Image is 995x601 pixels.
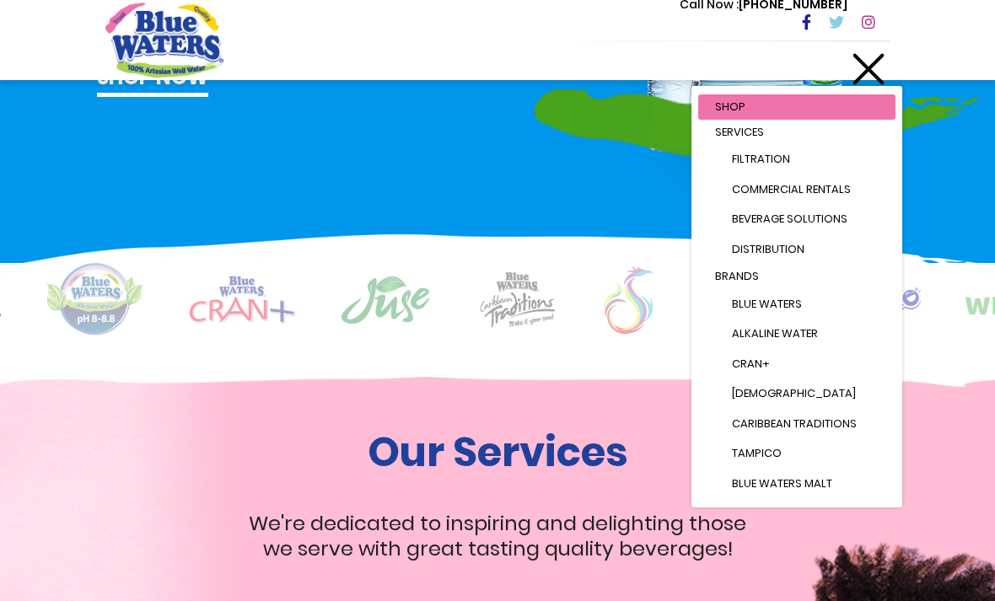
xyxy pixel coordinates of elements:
[105,3,223,77] a: store logo
[232,428,763,477] h1: Our Services
[732,211,847,227] span: Beverage Solutions
[476,271,560,329] img: logo
[605,266,653,334] img: logo
[732,475,832,491] span: Blue Waters Malt
[232,511,763,561] p: We're dedicated to inspiring and delighting those we serve with great tasting quality beverages!
[715,268,759,284] span: Brands
[189,276,295,324] img: logo
[46,263,144,336] img: logo
[340,275,431,325] img: logo
[732,325,818,341] span: Alkaline Water
[715,124,764,140] span: Services
[732,445,782,461] span: Tampico
[732,241,804,257] span: Distribution
[732,181,851,197] span: Commercial Rentals
[732,356,770,372] span: Cran+
[732,416,857,432] span: Caribbean Traditions
[732,385,856,401] span: [DEMOGRAPHIC_DATA]
[732,296,802,312] span: Blue Waters
[715,99,745,115] span: Shop
[732,505,779,521] span: Stamina
[732,151,790,167] span: Filtration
